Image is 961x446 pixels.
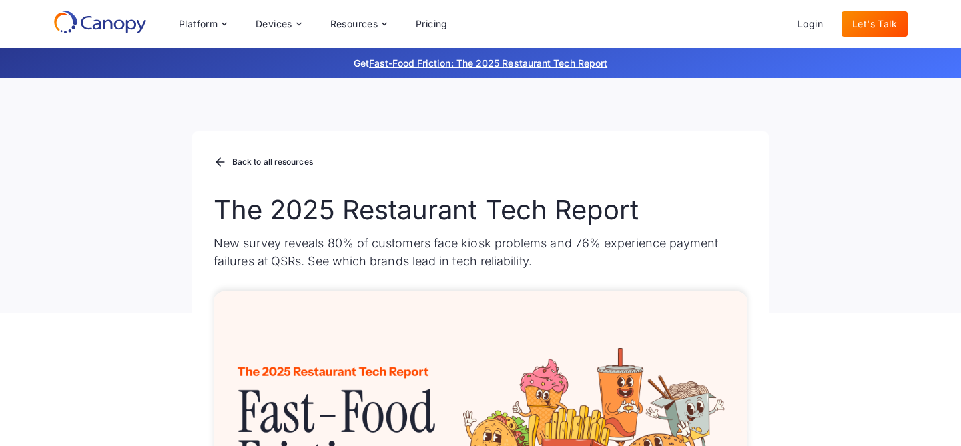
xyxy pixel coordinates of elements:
div: Devices [245,11,312,37]
a: Login [787,11,834,37]
a: Fast-Food Friction: The 2025 Restaurant Tech Report [369,57,607,69]
div: Resources [320,11,397,37]
div: Back to all resources [232,158,313,166]
a: Let's Talk [842,11,908,37]
div: Resources [330,19,378,29]
p: Get [153,56,808,70]
p: New survey reveals 80% of customers face kiosk problems and 76% experience payment failures at QS... [214,234,747,270]
a: Back to all resources [214,154,313,171]
div: Devices [256,19,292,29]
h1: The 2025 Restaurant Tech Report [214,194,747,226]
div: Platform [168,11,237,37]
div: Platform [179,19,218,29]
a: Pricing [405,11,458,37]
